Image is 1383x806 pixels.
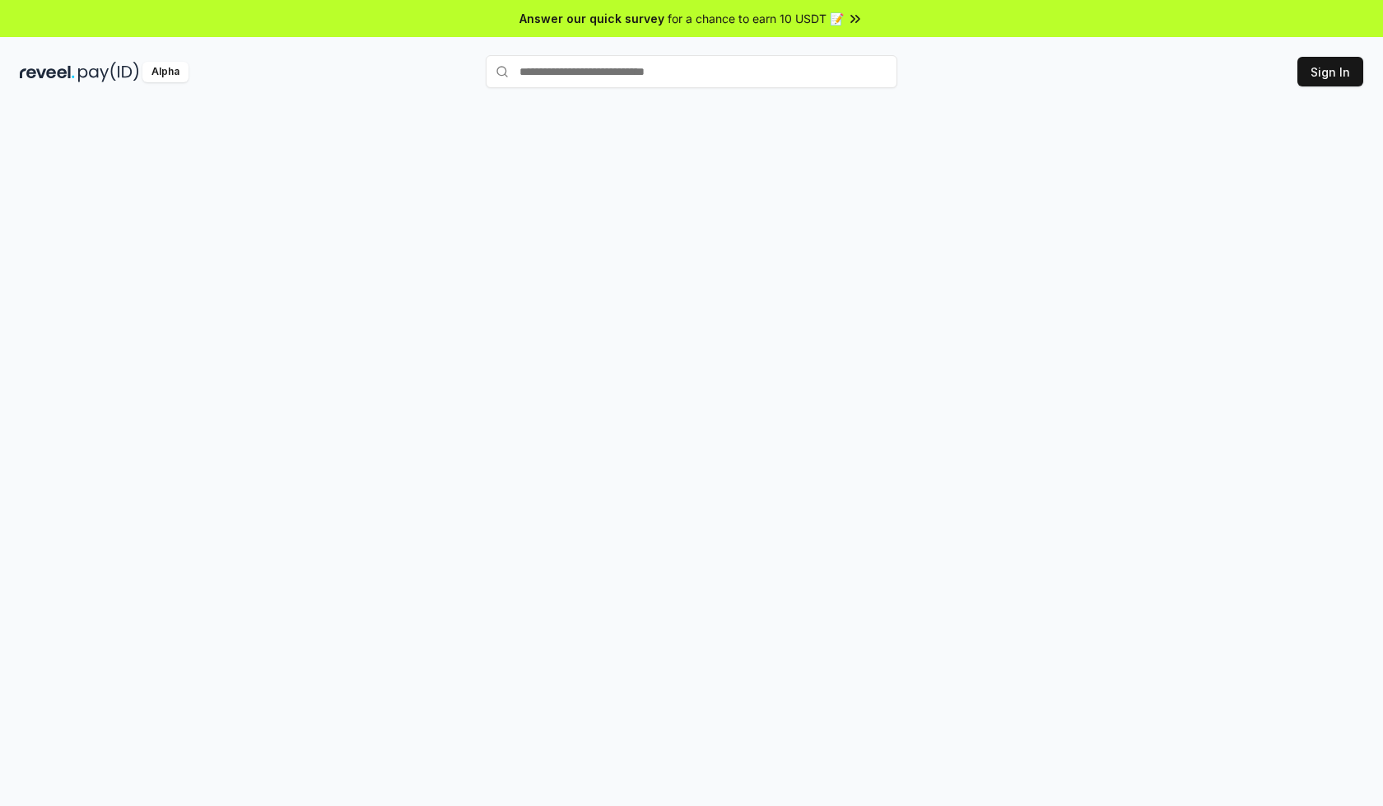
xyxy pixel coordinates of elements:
[20,62,75,82] img: reveel_dark
[142,62,189,82] div: Alpha
[668,10,844,27] span: for a chance to earn 10 USDT 📝
[1297,57,1363,86] button: Sign In
[519,10,664,27] span: Answer our quick survey
[78,62,139,82] img: pay_id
